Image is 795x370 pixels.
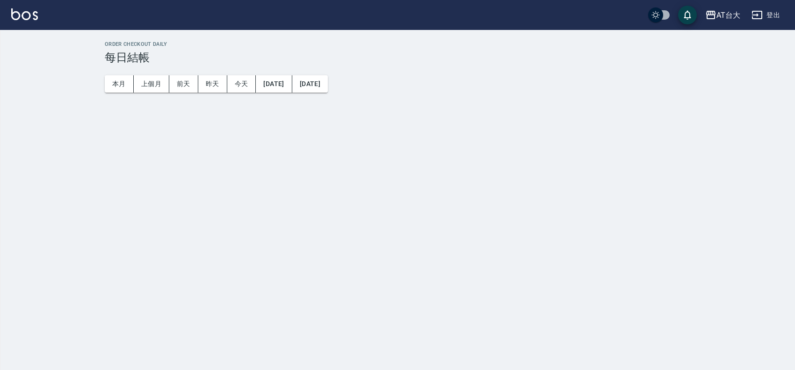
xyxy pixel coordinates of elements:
button: 上個月 [134,75,169,93]
button: 昨天 [198,75,227,93]
button: 本月 [105,75,134,93]
button: save [678,6,697,24]
button: 登出 [748,7,784,24]
button: 今天 [227,75,256,93]
button: [DATE] [256,75,292,93]
div: AT台大 [716,9,740,21]
button: [DATE] [292,75,328,93]
h3: 每日結帳 [105,51,784,64]
button: AT台大 [701,6,744,25]
img: Logo [11,8,38,20]
button: 前天 [169,75,198,93]
h2: Order checkout daily [105,41,784,47]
